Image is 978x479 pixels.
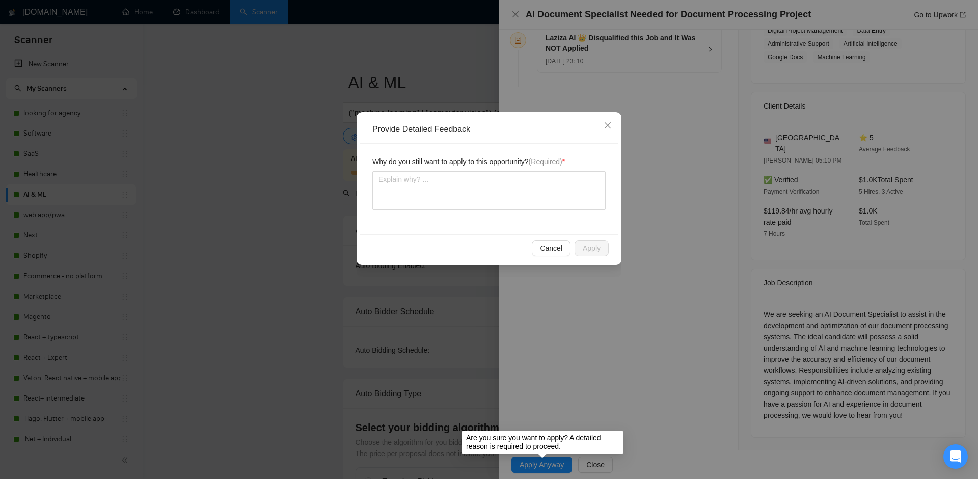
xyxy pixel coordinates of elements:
span: close [604,121,612,129]
span: (Required) [529,157,562,166]
button: Close [594,112,621,140]
span: Cancel [540,243,562,254]
button: Cancel [532,240,570,256]
div: Open Intercom Messenger [943,444,968,469]
div: Provide Detailed Feedback [372,124,613,135]
button: Apply [575,240,609,256]
span: Why do you still want to apply to this opportunity? [372,156,565,167]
